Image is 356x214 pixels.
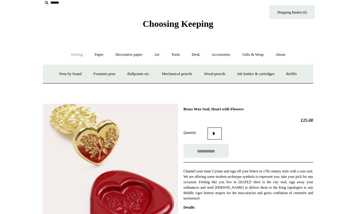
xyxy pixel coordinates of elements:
a: Wood pencils [199,66,231,82]
a: Ink bottles & cartridges [232,66,280,82]
label: Quantity [183,130,208,135]
a: Mechanical pencils [156,66,198,82]
a: About [270,47,291,63]
strong: Details: [183,205,195,209]
h2: £25.00 [183,118,313,123]
a: Refills [281,66,302,82]
a: Writing [65,47,88,63]
span: Choosing Keeping [143,19,213,29]
a: Art [149,47,165,63]
a: Accessories [206,47,236,63]
a: Fountain pens [88,66,121,82]
a: Paper [89,47,109,63]
a: Tools [166,47,186,63]
a: Choosing Keeping [143,24,213,28]
a: Pens by brand [54,66,87,82]
a: Gifts & Wrap [237,47,269,63]
p: Channel your inner Cyrano and sign off your letters in 17th century style with a wax seal. We are... [183,168,313,201]
a: Decorative paper [110,47,148,63]
h1: Brass Wax Seal, Heart with Flowers [183,107,313,112]
a: Shopping Basket (6) [269,5,315,19]
a: Ballpoints etc. [122,66,155,82]
a: Desk [186,47,205,63]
